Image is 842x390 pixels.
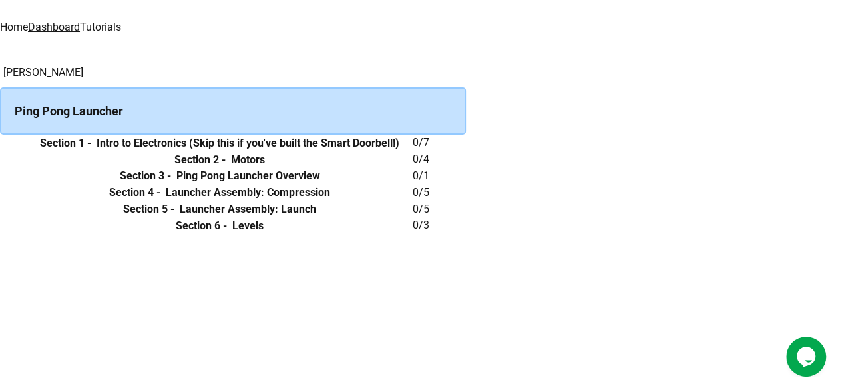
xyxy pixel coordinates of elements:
h6: 0 / 1 [413,168,466,184]
h6: Section 3 - [120,168,171,184]
h6: Levels [232,218,264,234]
h6: 0 / 7 [413,135,466,151]
h6: Launcher Assembly: Launch [180,201,316,217]
iframe: chat widget [786,337,829,377]
a: Dashboard [28,21,80,33]
h6: 0 / 5 [413,185,466,201]
h6: Ping Pong Launcher Overview [176,168,320,184]
h6: Launcher Assembly: Compression [166,185,330,201]
h6: Section 1 - [40,135,91,151]
h6: Section 5 - [123,201,174,217]
a: Tutorials [80,21,121,33]
h6: Section 6 - [176,218,227,234]
h6: Motors [231,152,265,168]
h6: Section 2 - [174,152,226,168]
h6: [PERSON_NAME] [3,65,466,81]
h6: 0 / 3 [413,217,466,233]
h6: 0 / 4 [413,151,466,167]
h6: Intro to Electronics (Skip this if you've built the Smart Doorbell!) [97,135,399,151]
h6: Section 4 - [109,185,160,201]
h6: 0 / 5 [413,201,466,217]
